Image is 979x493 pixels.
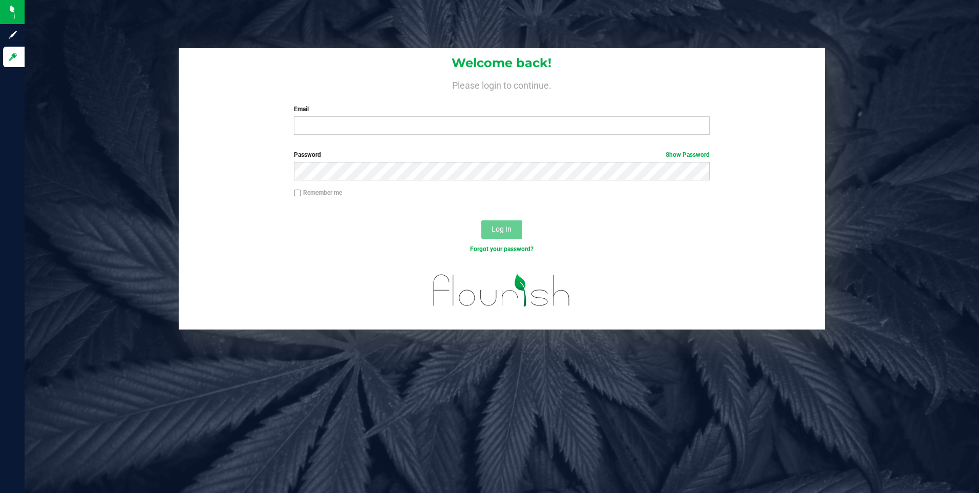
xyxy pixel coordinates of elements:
h1: Welcome back! [179,56,825,70]
inline-svg: Sign up [8,30,18,40]
span: Password [294,151,321,158]
inline-svg: Log in [8,52,18,62]
label: Email [294,105,710,114]
h4: Please login to continue. [179,78,825,90]
img: flourish_logo.svg [421,264,583,317]
a: Forgot your password? [470,245,534,253]
a: Show Password [666,151,710,158]
button: Log In [481,220,522,239]
label: Remember me [294,188,342,197]
span: Log In [492,225,512,233]
input: Remember me [294,190,301,197]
